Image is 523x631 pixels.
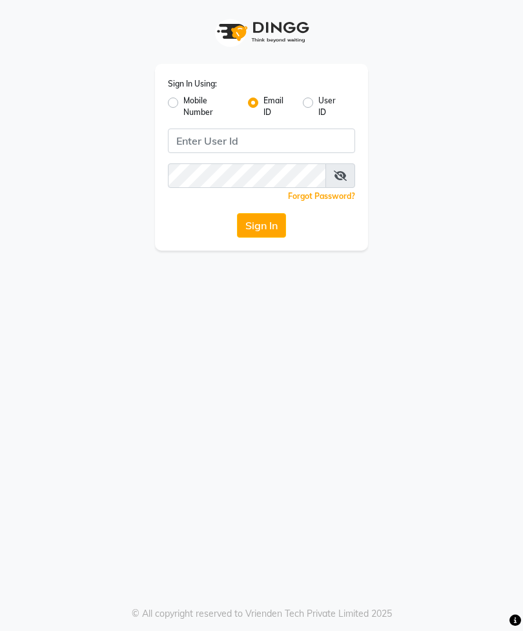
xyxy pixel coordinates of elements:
input: Username [168,129,355,153]
input: Username [168,163,326,188]
label: Sign In Using: [168,78,217,90]
img: logo1.svg [210,13,313,51]
label: Mobile Number [183,95,238,118]
label: User ID [318,95,345,118]
button: Sign In [237,213,286,238]
a: Forgot Password? [288,191,355,201]
label: Email ID [263,95,292,118]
